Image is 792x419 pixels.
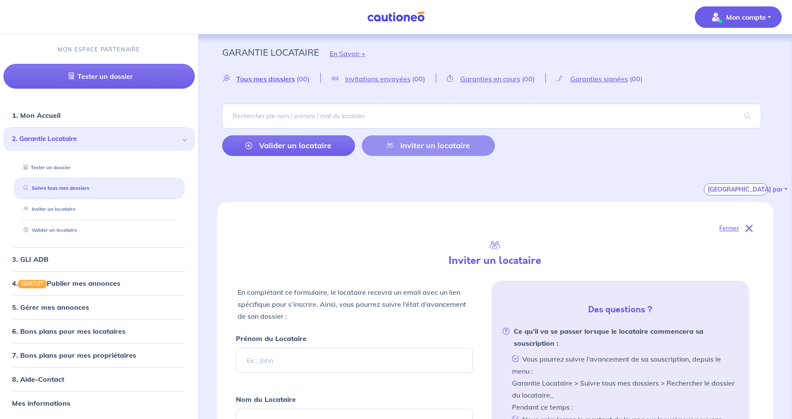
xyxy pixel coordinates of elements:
div: 1. Mon Accueil [3,107,195,124]
img: Cautioneo [364,12,428,22]
a: Valider un locataire [222,135,355,156]
div: 5. Gérer mes annonces [3,299,195,316]
p: MON ESPACE PARTENAIRE [58,45,140,54]
a: 3. GLI ADB [12,255,48,263]
p: Fermer [719,223,739,234]
p: Mon compte [726,12,766,22]
span: search [734,104,761,128]
span: (00) [522,75,535,83]
div: 7. Bons plans pour mes propriétaires [3,347,195,364]
p: Garantie Locataire [222,45,319,60]
h4: Inviter un locataire [363,254,626,267]
span: Garanties en cours [460,75,520,83]
div: Suivre tous mes dossiers [14,181,185,195]
a: 5. Gérer mes annonces [12,303,89,311]
div: 8. Aide-Contact [3,371,195,388]
img: illu_account_valid_menu.svg [709,10,723,24]
input: Ex : John [236,348,473,373]
span: Garanties signées [570,75,628,83]
a: Invitations envoyées(00) [321,75,436,83]
a: Tester un dossier [3,64,195,89]
span: (00) [297,75,310,83]
strong: Prénom du Locataire [236,334,307,343]
p: En complétant ce formulaire, le locataire recevra un email avec un lien spécifique pour s’inscrir... [238,286,471,322]
a: 6. Bons plans pour mes locataires [12,327,125,335]
a: Garanties en cours(00) [436,75,545,83]
a: Inviter un locataire [20,206,75,212]
a: Garanties signées(00) [546,75,653,83]
li: Vous pourrez suivre l’avancement de sa souscription, depuis le menu : Garantie Locataire > Suivre... [509,353,739,413]
button: illu_account_valid_menu.svgMon compte [695,6,782,28]
a: Tous mes dossiers(00) [222,75,320,83]
div: 2. Garantie Locataire [3,127,195,151]
div: 3. GLI ADB [3,251,195,268]
span: 2. Garantie Locataire [12,134,180,144]
a: 7. Bons plans pour mes propriétaires [12,351,136,359]
a: 1. Mon Accueil [12,111,60,120]
span: (00) [412,75,425,83]
a: Mes informations [12,399,70,407]
a: 8. Aide-Contact [12,375,64,383]
div: Mes informations [3,395,195,412]
button: En Savoir + [319,41,376,66]
input: Rechercher par nom / prénom / mail du locataire [222,104,762,129]
a: Tester un dossier [20,164,71,170]
div: 4.GRATUITPublier mes annonces [3,275,195,292]
a: Suivre tous mes dossiers [20,185,89,191]
h5: Des questions ? [495,305,746,315]
a: Valider un locataire [20,227,77,233]
strong: Ce qu’il va se passer lorsque le locataire commencera sa souscription : [502,325,739,349]
span: Tous mes dossiers [236,75,295,83]
div: Inviter un locataire [14,202,185,216]
span: Invitations envoyées [345,75,411,83]
div: 6. Bons plans pour mes locataires [3,323,195,340]
button: [GEOGRAPHIC_DATA] par [704,183,768,195]
strong: Nom du Locataire [236,395,296,404]
div: Valider un locataire [14,223,185,237]
a: 4.GRATUITPublier mes annonces [12,279,120,287]
div: Tester un dossier [14,160,185,174]
span: (00) [630,75,643,83]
